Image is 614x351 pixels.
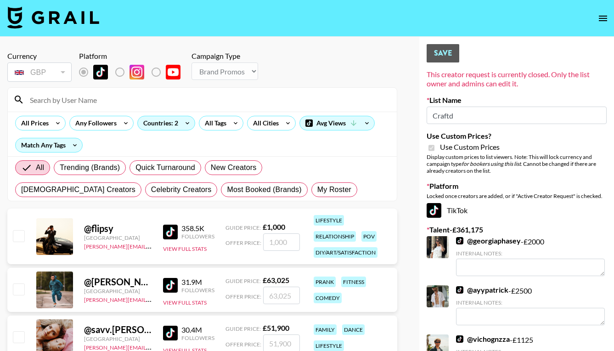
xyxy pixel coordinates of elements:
a: @vichognzza [456,334,510,344]
div: Internal Notes: [456,299,605,306]
a: [PERSON_NAME][EMAIL_ADDRESS][DOMAIN_NAME] [84,294,220,303]
span: Guide Price: [225,325,261,332]
div: - £ 2000 [456,236,605,276]
div: 30.4M [181,325,214,334]
div: All Prices [16,116,51,130]
button: Save [427,44,459,62]
input: 63,025 [263,287,300,304]
strong: £ 1,000 [263,222,285,231]
span: Most Booked (Brands) [227,184,301,195]
div: @ flipsy [84,223,152,234]
img: TikTok [456,237,463,244]
span: Offer Price: [225,293,261,300]
div: Internal Notes: [456,250,605,257]
span: Quick Turnaround [135,162,195,173]
div: Campaign Type [192,51,258,61]
label: Use Custom Prices? [427,131,607,141]
span: [DEMOGRAPHIC_DATA] Creators [21,184,135,195]
div: Locked once creators are added, or if "Active Creator Request" is checked. [427,192,607,199]
button: open drawer [594,9,612,28]
span: Use Custom Prices [440,142,500,152]
div: Display custom prices to list viewers. Note: This will lock currency and campaign type . Cannot b... [427,153,607,174]
div: relationship [314,231,356,242]
a: @georgiaphasey [456,236,521,245]
div: fitness [341,277,366,287]
div: Currency [7,51,72,61]
div: prank [314,277,336,287]
strong: £ 63,025 [263,276,289,284]
a: [PERSON_NAME][EMAIL_ADDRESS][DOMAIN_NAME] [84,342,220,351]
div: All Tags [199,116,228,130]
span: Offer Price: [225,239,261,246]
div: 358.5K [181,224,214,233]
div: TikTok [427,203,607,218]
label: List Name [427,96,607,105]
label: Talent - £ 361,175 [427,225,607,234]
div: diy/art/satisfaction [314,247,377,258]
label: Platform [427,181,607,191]
img: Instagram [130,65,144,79]
div: @ savv.[PERSON_NAME] [84,324,152,335]
div: [GEOGRAPHIC_DATA] [84,335,152,342]
div: lifestyle [314,215,344,226]
div: Followers [181,334,214,341]
img: TikTok [93,65,108,79]
div: Followers [181,287,214,294]
span: All [36,162,44,173]
span: Guide Price: [225,224,261,231]
div: - £ 2500 [456,285,605,325]
div: Currency is locked to GBP [7,61,72,84]
div: family [314,324,337,335]
div: dance [342,324,365,335]
img: TikTok [163,278,178,293]
img: TikTok [456,286,463,294]
button: View Full Stats [163,245,207,252]
span: New Creators [211,162,257,173]
img: YouTube [166,65,180,79]
strong: £ 51,900 [263,323,289,332]
img: TikTok [163,225,178,239]
div: 31.9M [181,277,214,287]
div: pov [361,231,377,242]
a: @ayypatrick [456,285,508,294]
div: Match Any Tags [16,138,82,152]
div: Avg Views [300,116,374,130]
img: Grail Talent [7,6,99,28]
span: Celebrity Creators [151,184,212,195]
input: 1,000 [263,233,300,251]
img: TikTok [456,335,463,343]
div: GBP [9,64,70,80]
span: Guide Price: [225,277,261,284]
img: TikTok [163,326,178,340]
div: Followers [181,233,214,240]
div: Any Followers [70,116,118,130]
span: My Roster [317,184,351,195]
div: [GEOGRAPHIC_DATA] [84,288,152,294]
span: Offer Price: [225,341,261,348]
div: @ [PERSON_NAME].[PERSON_NAME] [84,276,152,288]
div: Countries: 2 [138,116,195,130]
button: View Full Stats [163,299,207,306]
div: lifestyle [314,340,344,351]
input: Search by User Name [24,92,391,107]
span: Trending (Brands) [60,162,120,173]
div: Remove selected talent to change platforms [79,62,188,82]
div: comedy [314,293,342,303]
img: TikTok [427,203,441,218]
div: [GEOGRAPHIC_DATA] [84,234,152,241]
em: for bookers using this list [462,160,521,167]
div: All Cities [248,116,281,130]
div: Platform [79,51,188,61]
div: This creator request is currently closed. Only the list owner and admins can edit it. [427,70,607,88]
a: [PERSON_NAME][EMAIL_ADDRESS][DOMAIN_NAME] [84,241,220,250]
